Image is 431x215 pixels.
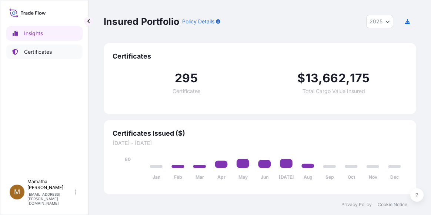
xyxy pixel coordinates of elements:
span: Certificates [173,89,200,94]
tspan: Mar [196,174,204,180]
a: Certificates [6,44,83,59]
span: 295 [175,72,198,84]
tspan: Oct [348,174,355,180]
span: 13 [305,72,318,84]
span: [DATE] - [DATE] [113,139,407,147]
a: Privacy Policy [341,202,372,208]
tspan: 80 [125,156,131,162]
button: Year Selector [366,15,393,28]
p: Insights [24,30,43,37]
span: 2025 [370,18,382,25]
span: 175 [350,72,370,84]
span: Certificates [113,52,407,61]
tspan: Sep [325,174,334,180]
p: Insured Portfolio [104,16,179,27]
span: M [14,188,20,196]
tspan: Nov [369,174,378,180]
tspan: [DATE] [279,174,294,180]
tspan: Aug [304,174,313,180]
span: 662 [323,72,346,84]
span: Total Cargo Value Insured [303,89,365,94]
span: Certificates Issued ($) [113,129,407,138]
span: , [346,72,350,84]
span: $ [297,72,305,84]
p: Mamatha [PERSON_NAME] [27,179,73,191]
tspan: May [238,174,248,180]
tspan: Jan [153,174,160,180]
tspan: Jun [261,174,268,180]
p: Policy Details [182,18,214,25]
tspan: Dec [390,174,399,180]
p: Certificates [24,48,52,56]
p: [EMAIL_ADDRESS][PERSON_NAME][DOMAIN_NAME] [27,192,73,205]
tspan: Apr [217,174,225,180]
a: Cookie Notice [378,202,407,208]
tspan: Feb [174,174,182,180]
a: Insights [6,26,83,41]
span: , [318,72,323,84]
